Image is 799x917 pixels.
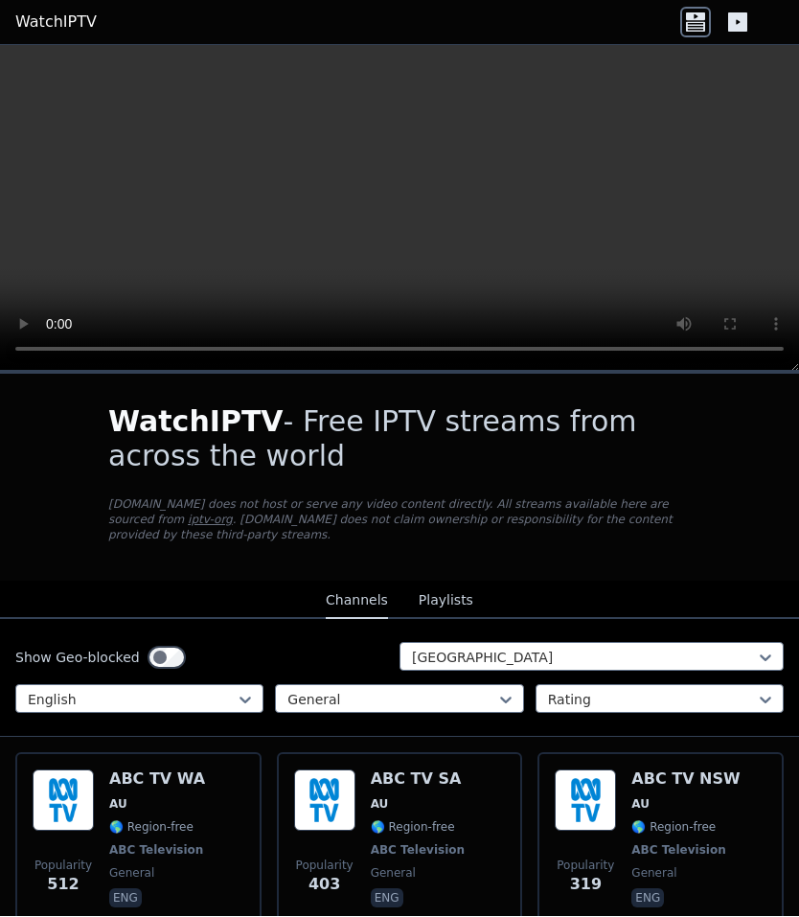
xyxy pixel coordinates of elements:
[33,770,94,832] img: ABC TV WA
[108,497,691,543] p: [DOMAIN_NAME] does not host or serve any video content directly. All streams available here are s...
[371,770,468,790] h6: ABC TV SA
[188,514,233,527] a: iptv-org
[371,797,389,813] span: AU
[570,874,602,897] span: 319
[15,649,140,668] label: Show Geo-blocked
[631,797,650,813] span: AU
[631,770,740,790] h6: ABC TV NSW
[631,889,664,908] p: eng
[326,584,388,620] button: Channels
[109,820,194,836] span: 🌎 Region-free
[109,770,207,790] h6: ABC TV WA
[47,874,79,897] span: 512
[109,843,203,859] span: ABC Television
[631,820,716,836] span: 🌎 Region-free
[109,866,154,882] span: general
[308,874,340,897] span: 403
[631,843,725,859] span: ABC Television
[296,859,354,874] span: Popularity
[555,770,616,832] img: ABC TV NSW
[294,770,355,832] img: ABC TV SA
[15,11,97,34] a: WatchIPTV
[557,859,614,874] span: Popularity
[371,866,416,882] span: general
[109,797,127,813] span: AU
[108,405,691,474] h1: - Free IPTV streams from across the world
[371,820,455,836] span: 🌎 Region-free
[631,866,676,882] span: general
[371,843,465,859] span: ABC Television
[371,889,403,908] p: eng
[419,584,473,620] button: Playlists
[34,859,92,874] span: Popularity
[108,405,284,439] span: WatchIPTV
[109,889,142,908] p: eng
